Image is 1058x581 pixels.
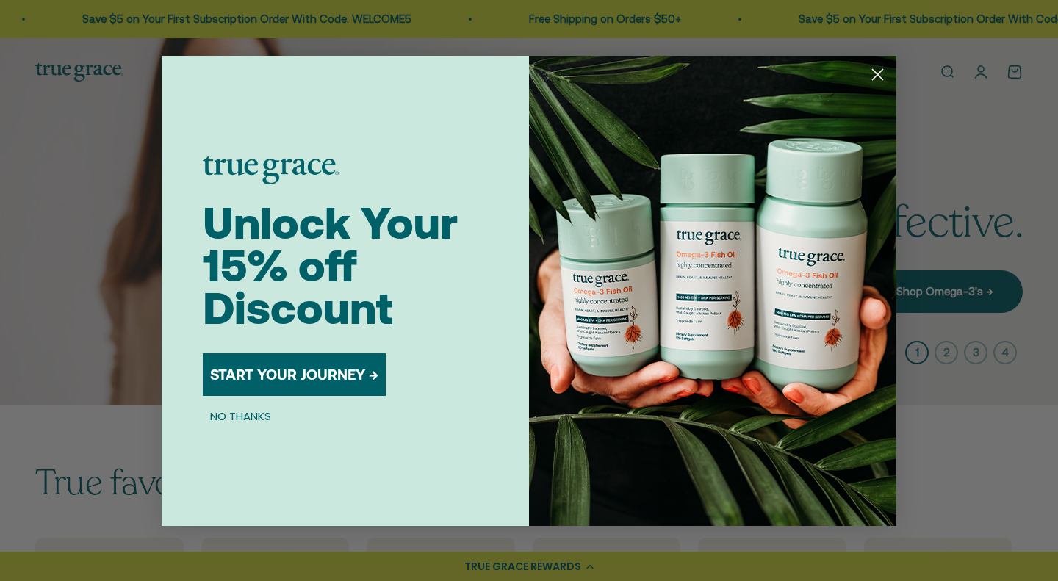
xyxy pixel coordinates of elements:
img: logo placeholder [203,156,339,184]
img: 098727d5-50f8-4f9b-9554-844bb8da1403.jpeg [529,56,896,526]
button: Close dialog [865,62,890,87]
span: Unlock Your 15% off Discount [203,198,458,333]
button: START YOUR JOURNEY → [203,353,386,396]
button: NO THANKS [203,408,278,425]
